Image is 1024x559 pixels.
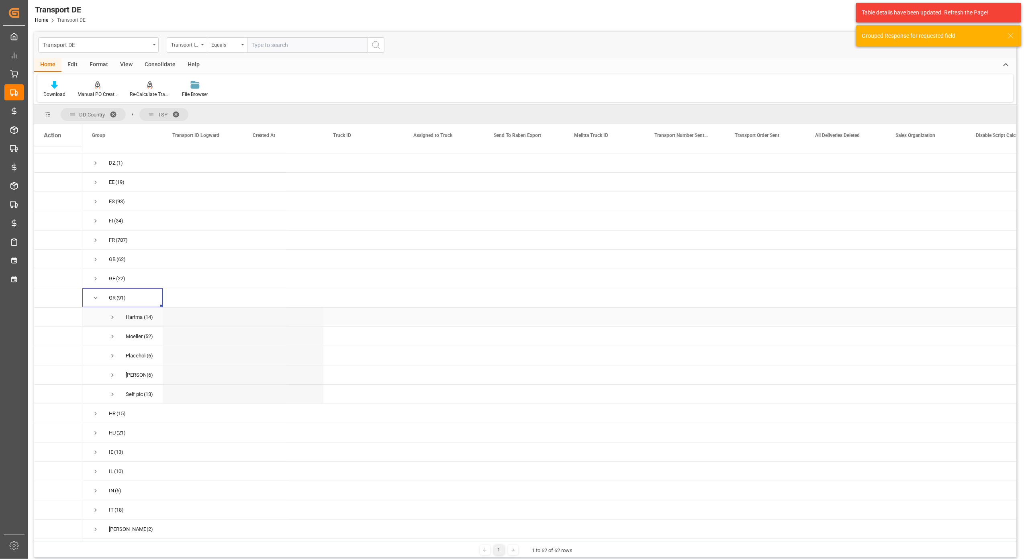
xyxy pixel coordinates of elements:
span: Transport ID Logward [172,133,219,138]
span: (6) [147,347,153,365]
div: Format [84,58,114,72]
div: 1 [494,545,504,555]
div: IT [109,501,114,519]
div: IL [109,462,113,481]
div: Action [44,132,61,139]
div: Press SPACE to select this row. [34,481,82,500]
div: ES [109,192,115,211]
div: [PERSON_NAME] Export [126,366,146,384]
span: (6) [147,366,153,384]
span: (14) [144,308,153,326]
span: Assigned to Truck [413,133,452,138]
span: (93) [116,192,125,211]
span: Transport Number Sent SAP [654,133,708,138]
div: Edit [61,58,84,72]
span: (91) [117,289,126,307]
div: Hartmann Export [126,308,143,326]
div: Press SPACE to select this row. [34,173,82,192]
div: Press SPACE to select this row. [34,269,82,288]
span: (13) [114,443,123,461]
span: (22) [116,269,125,288]
div: EE [109,173,114,192]
div: Press SPACE to select this row. [34,288,82,308]
span: (18) [114,501,124,519]
div: Press SPACE to select this row. [34,404,82,423]
div: Home [34,58,61,72]
div: Equals [211,39,239,49]
span: (62) [117,250,126,269]
div: Transport DE [35,4,86,16]
span: (2) [147,520,153,539]
div: GE [109,269,115,288]
div: 1 to 62 of 62 rows [532,547,573,555]
span: (13) [144,385,153,404]
div: Press SPACE to select this row. [34,192,82,211]
span: (787) [116,231,128,249]
div: Press SPACE to select this row. [34,231,82,250]
div: IN [109,481,114,500]
div: FI [109,212,113,230]
span: (21) [117,424,126,442]
div: File Browser [182,91,208,98]
div: Transport DE [43,39,150,49]
span: Send To Raben Export [494,133,541,138]
div: Grouped Response for requested field [862,32,1000,40]
span: (15) [117,404,126,423]
span: (34) [114,212,123,230]
input: Type to search [247,37,368,53]
div: Press SPACE to select this row. [34,385,82,404]
div: GR [109,289,116,307]
span: (1) [117,154,123,172]
div: GB [109,250,116,269]
div: Press SPACE to select this row. [34,423,82,443]
span: Group [92,133,105,138]
a: Home [35,17,48,23]
div: Press SPACE to select this row. [34,153,82,173]
div: Press SPACE to select this row. [34,327,82,346]
div: [PERSON_NAME] [109,520,146,539]
div: FR [109,231,115,249]
div: Press SPACE to select this row. [34,211,82,231]
div: Press SPACE to select this row. [34,443,82,462]
div: Press SPACE to select this row. [34,365,82,385]
div: Press SPACE to select this row. [34,462,82,481]
span: All Deliveries Deleted [815,133,860,138]
div: Press SPACE to select this row. [34,346,82,365]
button: open menu [207,37,247,53]
button: search button [368,37,384,53]
div: Download [43,91,65,98]
div: Transport ID Logward [171,39,198,49]
div: Press SPACE to select this row. [34,500,82,520]
div: Manual PO Creation [78,91,118,98]
span: (10) [114,462,123,481]
div: HU [109,424,116,442]
span: (6) [115,481,121,500]
div: Consolidate [139,58,182,72]
div: Re-Calculate Transport Costs [130,91,170,98]
div: Placeholder [126,347,146,365]
div: Press SPACE to select this row. [34,250,82,269]
span: TSP [158,112,168,118]
span: (52) [144,327,153,346]
div: Press SPACE to select this row. [34,308,82,327]
div: Press SPACE to select this row. [34,520,82,539]
div: HR [109,404,116,423]
span: Transport Order Sent [735,133,779,138]
span: Sales Organization [895,133,935,138]
button: open menu [38,37,159,53]
span: Created At [253,133,275,138]
div: View [114,58,139,72]
span: Melitta Truck ID [574,133,608,138]
div: Self pickup DE [126,385,143,404]
span: DD Country [79,112,105,118]
div: IE [109,443,113,461]
div: Help [182,58,206,72]
span: Truck ID [333,133,351,138]
span: (19) [115,173,125,192]
div: Moeller DE [126,327,143,346]
div: DZ [109,154,116,172]
button: open menu [167,37,207,53]
div: Table details have been updated. Refresh the Page!. [862,8,1010,17]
